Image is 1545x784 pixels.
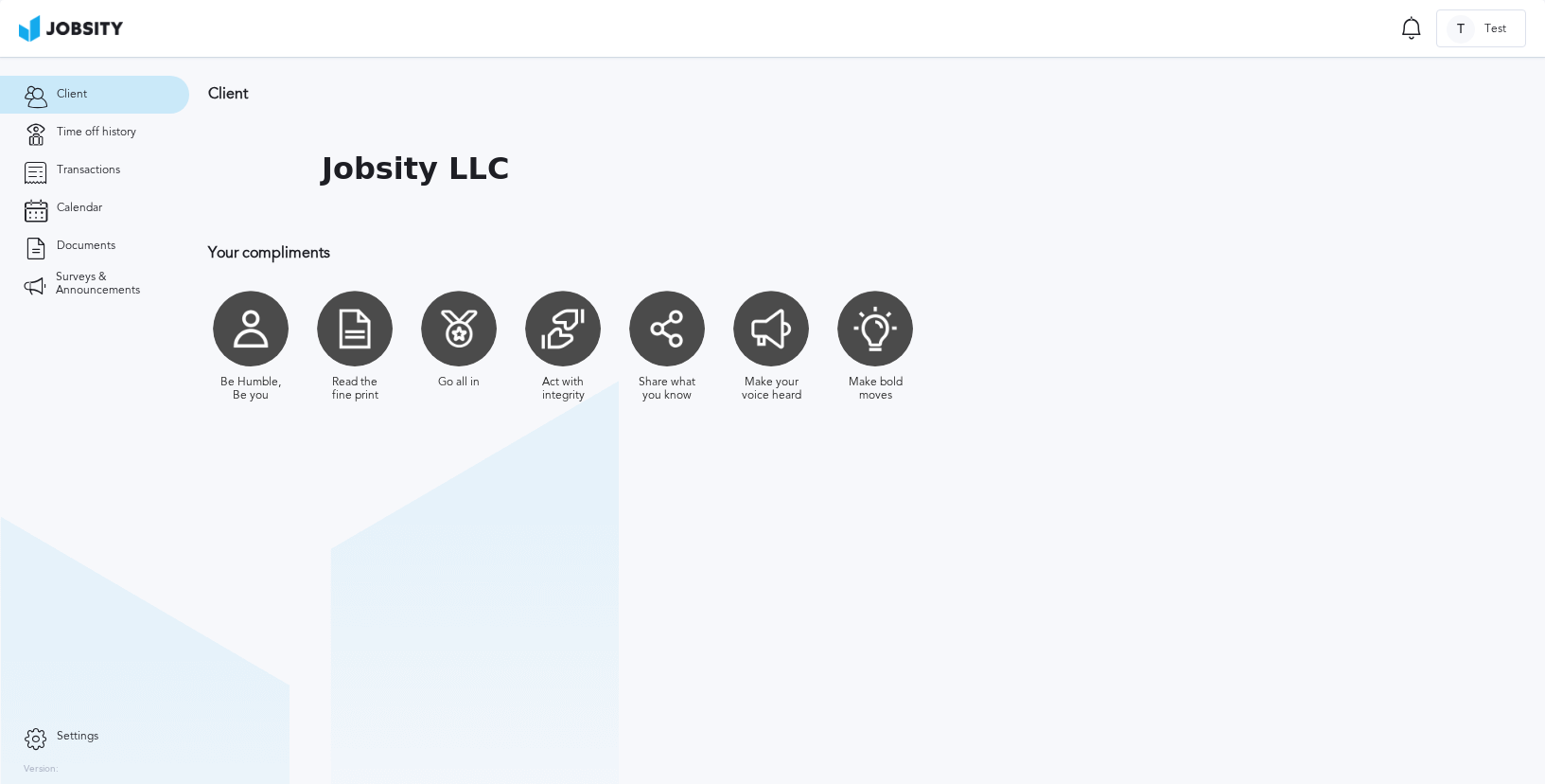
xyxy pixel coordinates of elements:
div: Make bold moves [842,376,908,402]
h1: Jobsity LLC [322,151,509,187]
span: Transactions [57,164,120,177]
div: Go all in [438,376,480,389]
div: T [1447,15,1475,44]
h3: Your compliments [208,244,1235,261]
span: Settings [57,730,98,743]
div: Make your voice heard [738,376,804,402]
button: TTest [1436,9,1526,47]
span: Surveys & Announcements [56,271,166,297]
div: Share what you know [634,376,700,402]
div: Act with integrity [530,376,596,402]
span: Documents [57,240,115,253]
span: Client [57,88,87,101]
span: Test [1475,23,1516,36]
div: Be Humble, Be you [218,376,284,402]
span: Calendar [57,202,102,215]
img: ab4bad089aa723f57921c736e9817d99.png [19,15,123,42]
span: Time off history [57,126,136,139]
div: Read the fine print [322,376,388,402]
label: Version: [24,764,59,775]
h3: Client [208,85,1235,102]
